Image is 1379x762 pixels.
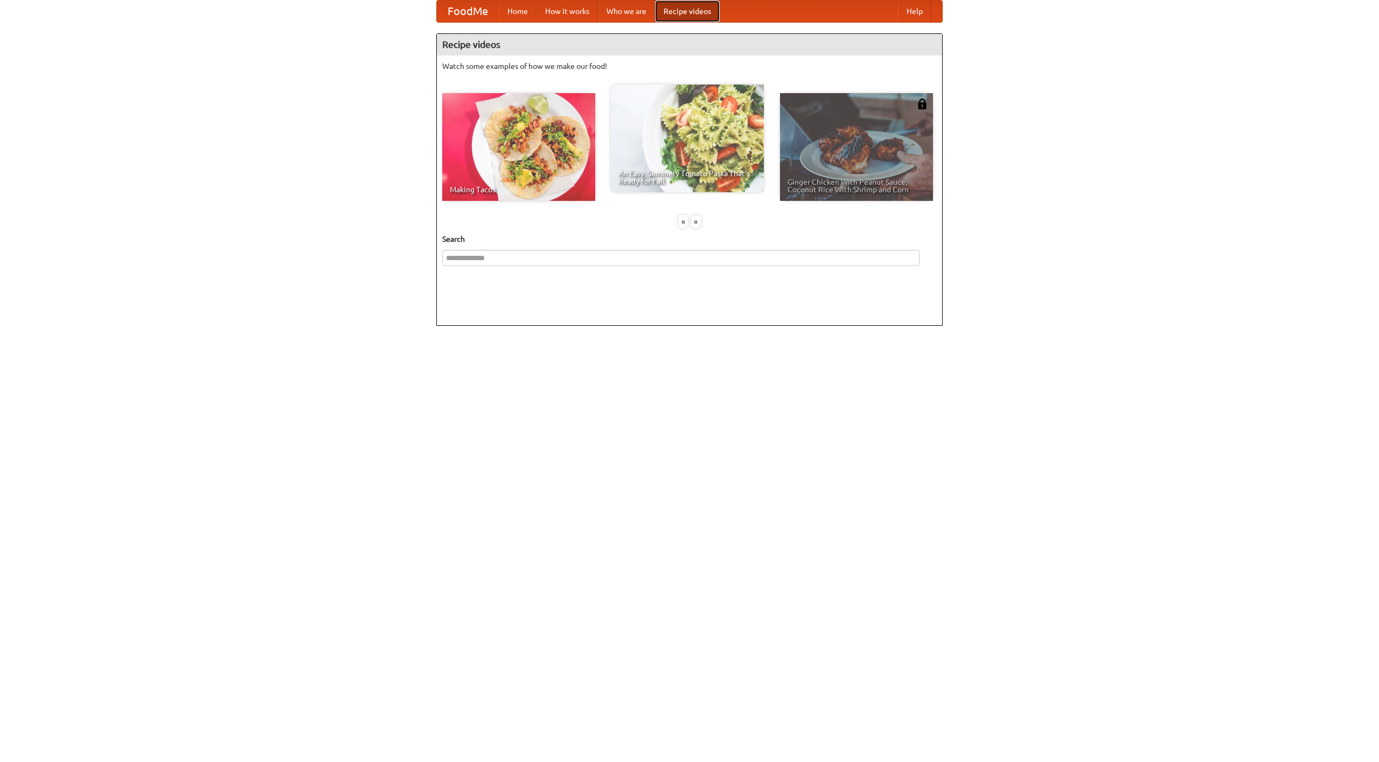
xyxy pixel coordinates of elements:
h5: Search [442,234,937,244]
a: Recipe videos [655,1,720,22]
a: An Easy, Summery Tomato Pasta That's Ready for Fall [611,85,764,192]
a: Home [499,1,537,22]
a: Who we are [598,1,655,22]
h4: Recipe videos [437,34,942,55]
a: FoodMe [437,1,499,22]
a: How it works [537,1,598,22]
a: Help [898,1,931,22]
span: Making Tacos [450,186,588,193]
span: An Easy, Summery Tomato Pasta That's Ready for Fall [618,170,756,185]
img: 483408.png [917,99,928,109]
p: Watch some examples of how we make our food! [442,61,937,72]
div: « [678,215,688,228]
a: Making Tacos [442,93,595,201]
div: » [691,215,701,228]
